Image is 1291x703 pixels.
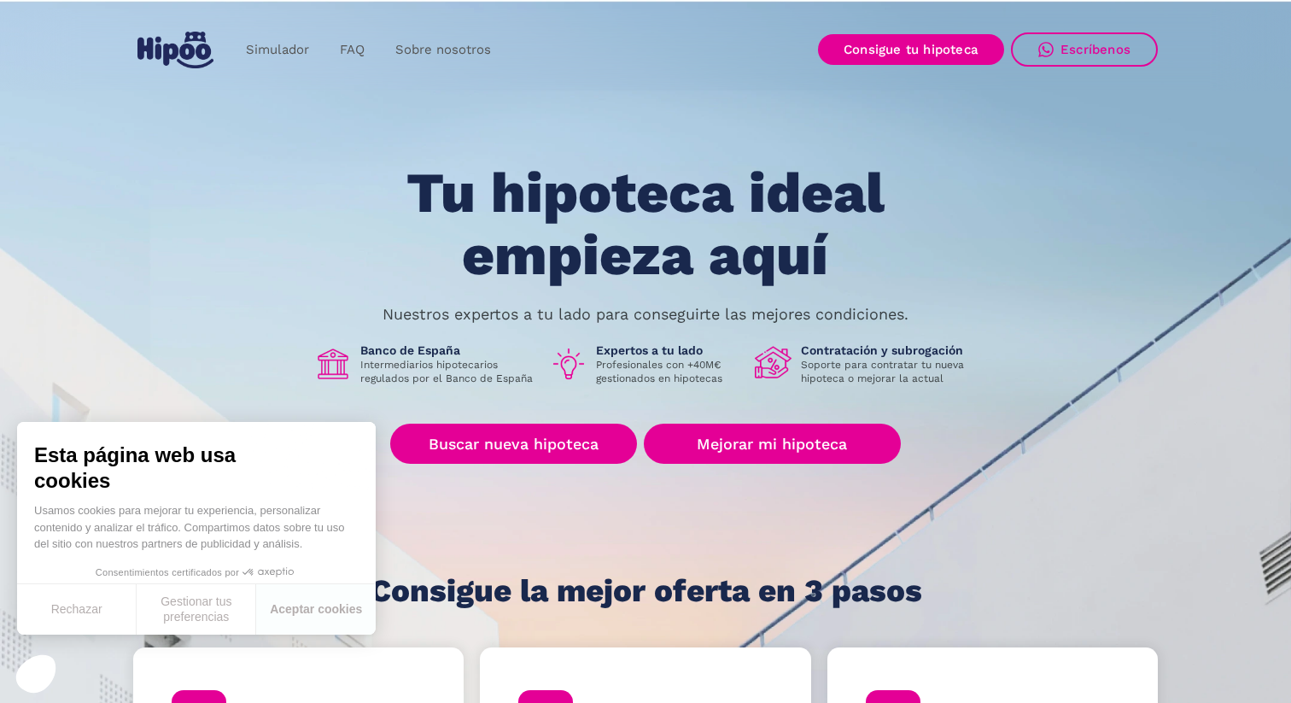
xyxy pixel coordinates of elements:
p: Profesionales con +40M€ gestionados en hipotecas [596,358,741,385]
a: FAQ [324,33,380,67]
h1: Banco de España [360,343,536,358]
a: Sobre nosotros [380,33,506,67]
a: Buscar nueva hipoteca [390,424,637,464]
h1: Contratación y subrogación [801,343,977,358]
p: Intermediarios hipotecarios regulados por el Banco de España [360,358,536,385]
h1: Tu hipoteca ideal empieza aquí [322,162,969,286]
a: Mejorar mi hipoteca [644,424,901,464]
p: Soporte para contratar tu nueva hipoteca o mejorar la actual [801,358,977,385]
h1: Expertos a tu lado [596,343,741,358]
h1: Consigue la mejor oferta en 3 pasos [370,574,922,608]
a: Simulador [231,33,324,67]
a: Consigue tu hipoteca [818,34,1004,65]
a: home [133,25,217,75]
a: Escríbenos [1011,32,1158,67]
div: Escríbenos [1060,42,1130,57]
p: Nuestros expertos a tu lado para conseguirte las mejores condiciones. [383,308,908,321]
